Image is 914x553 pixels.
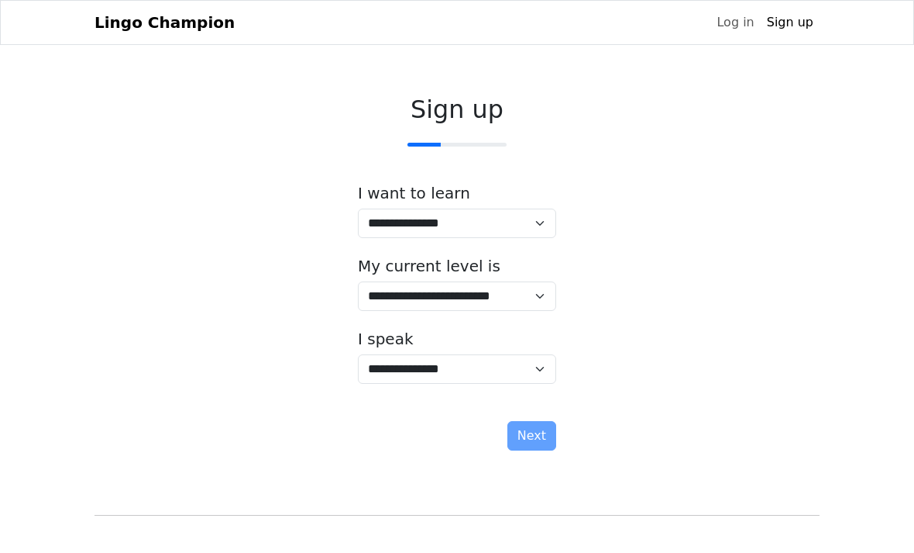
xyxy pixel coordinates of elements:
label: I want to learn [358,184,470,202]
a: Lingo Champion [94,7,235,38]
h2: Sign up [358,95,556,124]
label: My current level is [358,257,500,275]
label: I speak [358,330,414,348]
a: Log in [710,7,760,38]
a: Sign up [761,7,820,38]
